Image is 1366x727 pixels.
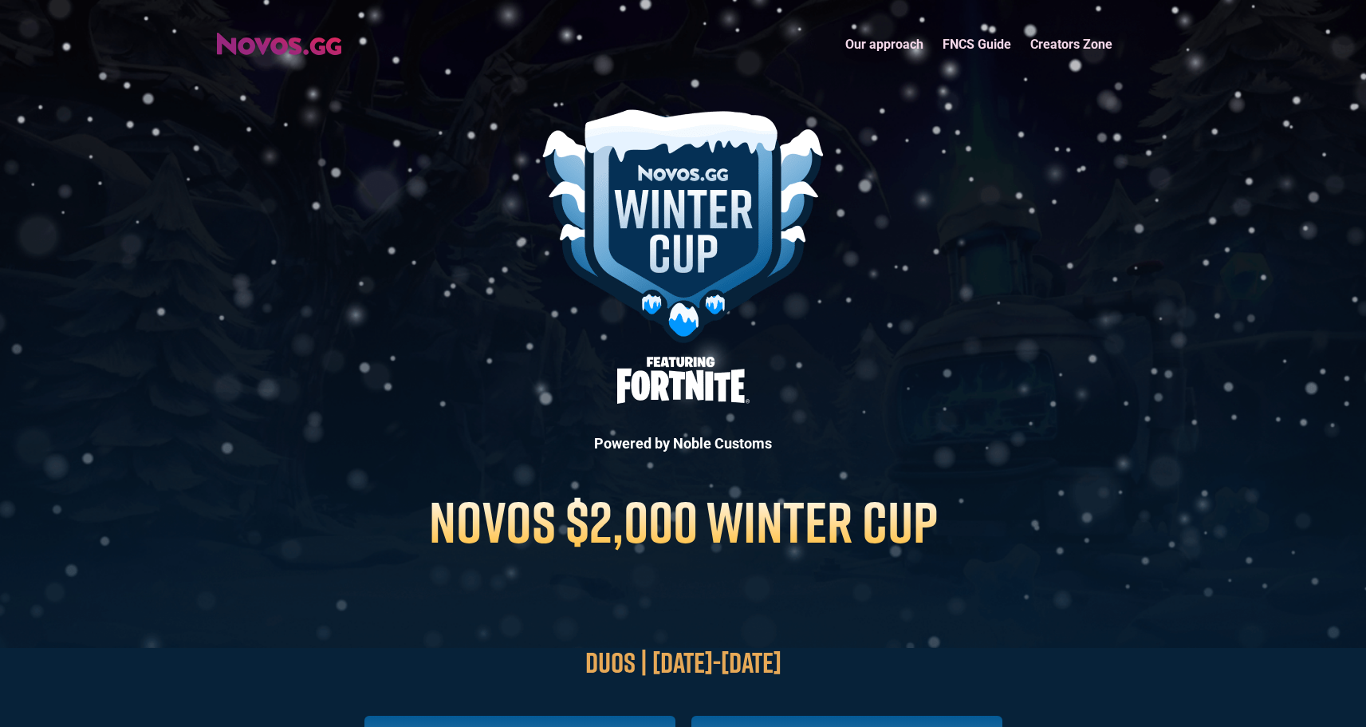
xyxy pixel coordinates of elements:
span: Duos | [DATE]-[DATE] [585,645,781,679]
span: Powered by Noble Customs [594,433,772,455]
a: FNCS Guide [933,27,1021,61]
a: Creators Zone [1021,27,1122,61]
h1: NOVOS $2,000 WINTER CUP [429,489,938,552]
a: home [217,27,341,55]
a: Our approach [836,27,933,61]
